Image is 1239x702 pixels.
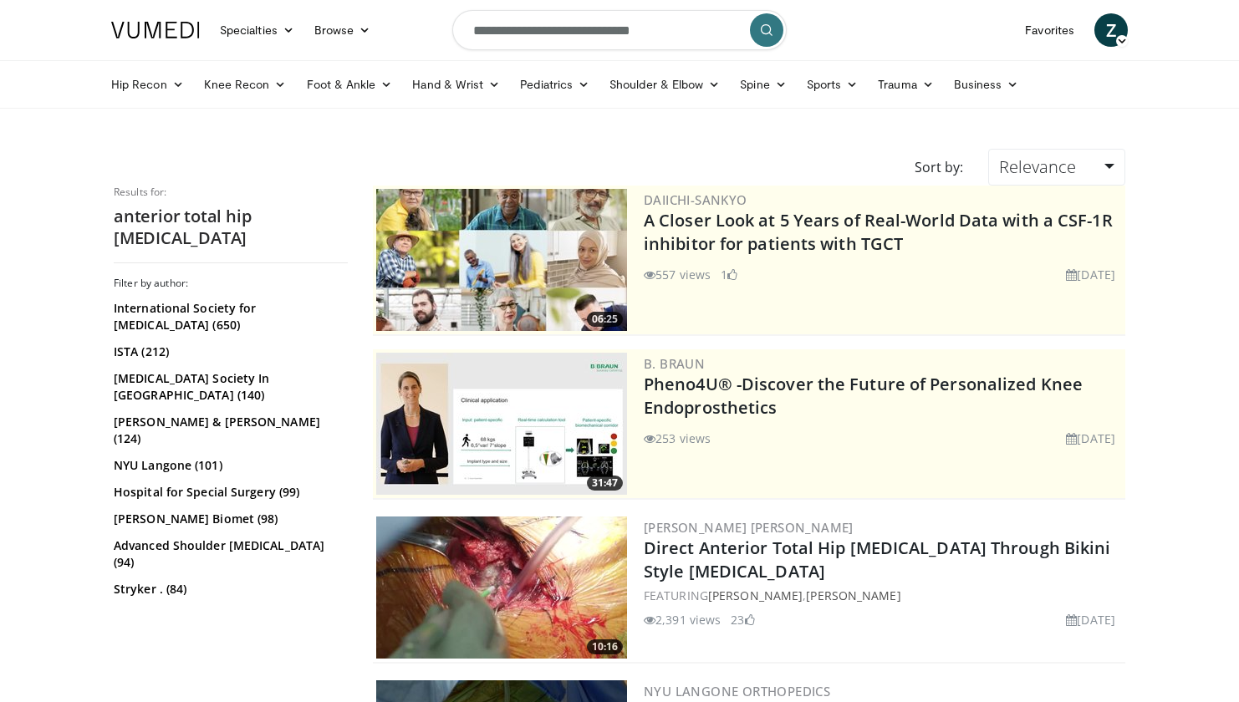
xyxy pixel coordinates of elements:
[587,312,623,327] span: 06:25
[797,68,869,101] a: Sports
[452,10,787,50] input: Search topics, interventions
[114,186,348,199] p: Results for:
[1015,13,1084,47] a: Favorites
[644,191,747,208] a: Daiichi-Sankyo
[999,155,1076,178] span: Relevance
[708,588,803,603] a: [PERSON_NAME]
[806,588,900,603] a: [PERSON_NAME]
[376,353,627,495] a: 31:47
[376,516,627,659] a: 10:16
[599,68,730,101] a: Shoulder & Elbow
[1066,430,1115,447] li: [DATE]
[114,343,344,360] a: ISTA (212)
[402,68,510,101] a: Hand & Wrist
[988,149,1125,186] a: Relevance
[114,370,344,404] a: [MEDICAL_DATA] Society In [GEOGRAPHIC_DATA] (140)
[114,537,344,571] a: Advanced Shoulder [MEDICAL_DATA] (94)
[587,639,623,654] span: 10:16
[1094,13,1128,47] a: Z
[644,266,711,283] li: 557 views
[510,68,599,101] a: Pediatrics
[376,353,627,495] img: 2c749dd2-eaed-4ec0-9464-a41d4cc96b76.300x170_q85_crop-smart_upscale.jpg
[644,537,1111,582] a: Direct Anterior Total Hip [MEDICAL_DATA] Through Bikini Style [MEDICAL_DATA]
[376,516,627,659] img: 67a2fe82-60ef-4899-a4e1-72ce87cb5a68.300x170_q85_crop-smart_upscale.jpg
[114,457,344,474] a: NYU Langone (101)
[644,683,830,699] a: NYU Langone Orthopedics
[297,68,403,101] a: Foot & Ankle
[376,189,627,331] a: 06:25
[644,209,1113,255] a: A Closer Look at 5 Years of Real-World Data with a CSF-1R inhibitor for patients with TGCT
[644,519,854,536] a: [PERSON_NAME] [PERSON_NAME]
[721,266,737,283] li: 1
[644,587,1122,604] div: FEATURING ,
[114,300,344,333] a: International Society for [MEDICAL_DATA] (650)
[210,13,304,47] a: Specialties
[111,22,200,38] img: VuMedi Logo
[114,484,344,501] a: Hospital for Special Surgery (99)
[114,414,344,447] a: [PERSON_NAME] & [PERSON_NAME] (124)
[114,581,344,598] a: Stryker . (84)
[902,149,976,186] div: Sort by:
[644,430,711,447] li: 253 views
[114,206,348,249] h2: anterior total hip [MEDICAL_DATA]
[304,13,381,47] a: Browse
[114,511,344,527] a: [PERSON_NAME] Biomet (98)
[944,68,1029,101] a: Business
[1066,266,1115,283] li: [DATE]
[644,373,1083,419] a: Pheno4U® -Discover the Future of Personalized Knee Endoprosthetics
[376,189,627,331] img: 93c22cae-14d1-47f0-9e4a-a244e824b022.png.300x170_q85_crop-smart_upscale.jpg
[587,476,623,491] span: 31:47
[114,277,348,290] h3: Filter by author:
[644,611,721,628] li: 2,391 views
[1066,611,1115,628] li: [DATE]
[101,68,194,101] a: Hip Recon
[194,68,297,101] a: Knee Recon
[731,611,754,628] li: 23
[644,355,705,372] a: B. Braun
[730,68,796,101] a: Spine
[868,68,944,101] a: Trauma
